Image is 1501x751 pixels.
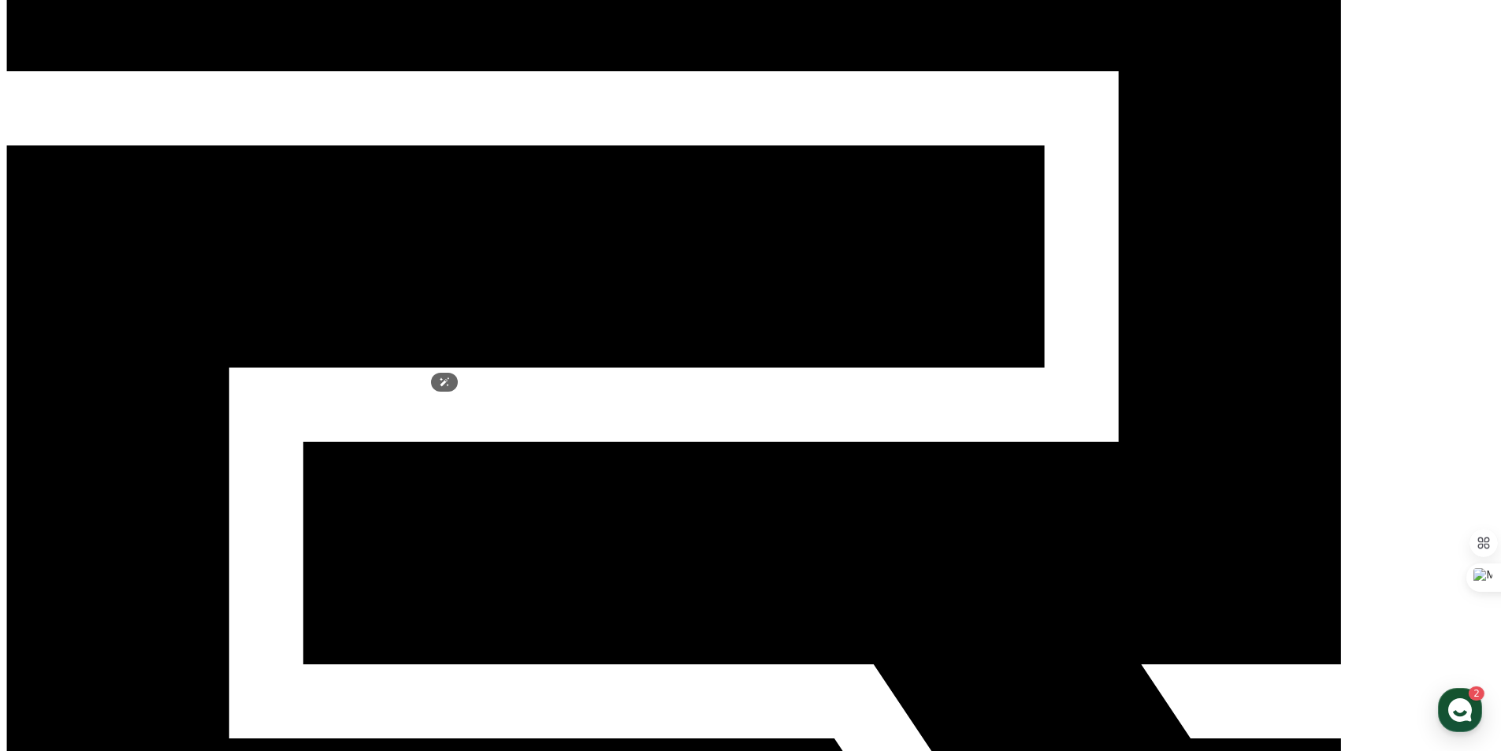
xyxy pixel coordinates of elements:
[5,500,104,539] a: 홈
[144,524,163,537] span: 대화
[50,523,59,536] span: 홈
[160,499,165,511] span: 2
[243,523,262,536] span: 설정
[104,500,203,539] a: 2대화
[203,500,303,539] a: 설정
